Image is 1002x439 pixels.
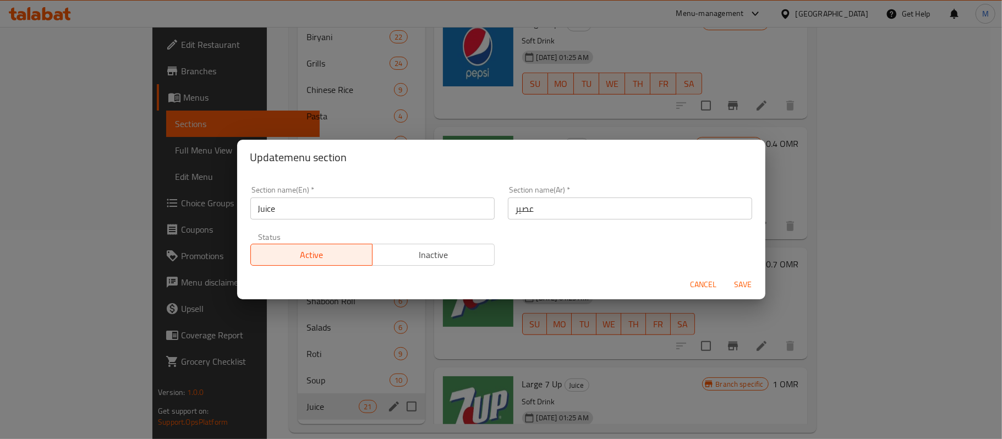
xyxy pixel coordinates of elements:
[686,275,721,295] button: Cancel
[250,149,752,166] h2: Update menu section
[255,247,369,263] span: Active
[250,244,373,266] button: Active
[377,247,490,263] span: Inactive
[250,197,495,219] input: Please enter section name(en)
[726,275,761,295] button: Save
[691,278,717,292] span: Cancel
[508,197,752,219] input: Please enter section name(ar)
[372,244,495,266] button: Inactive
[730,278,757,292] span: Save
